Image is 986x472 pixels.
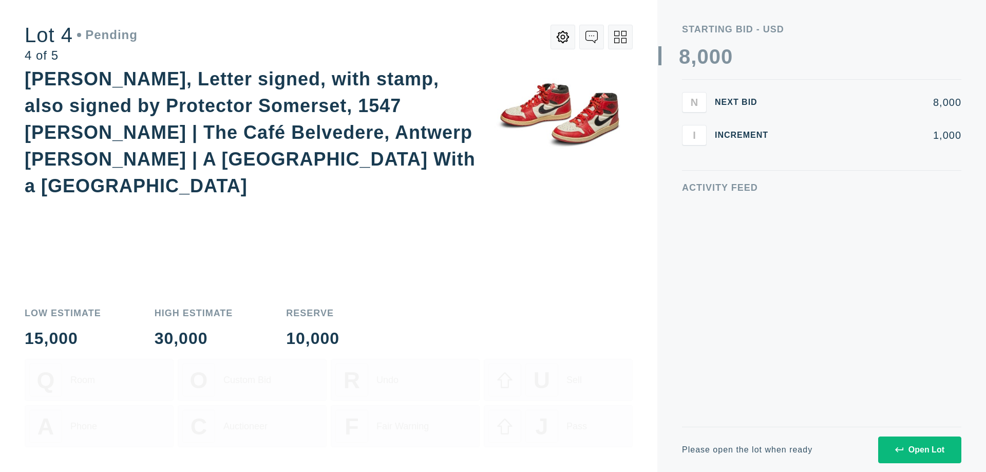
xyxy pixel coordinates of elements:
div: 8,000 [785,97,961,107]
div: 15,000 [25,330,101,347]
div: Pending [77,29,138,41]
div: Reserve [286,308,339,318]
div: Increment [715,131,776,139]
div: 30,000 [155,330,233,347]
div: High Estimate [155,308,233,318]
div: 1,000 [785,130,961,140]
button: I [682,125,707,146]
button: Open Lot [878,437,961,463]
div: Starting Bid - USD [682,25,961,34]
div: Low Estimate [25,308,101,318]
div: Next Bid [715,98,776,106]
button: N [682,92,707,113]
div: 8 [679,46,691,67]
div: Activity Feed [682,183,961,192]
div: Please open the lot when ready [682,446,812,454]
div: 0 [721,46,733,67]
div: 4 of 5 [25,49,138,62]
div: [PERSON_NAME], Letter signed, with stamp, also signed by Protector Somerset, 1547 [PERSON_NAME] |... [25,68,476,196]
div: 10,000 [286,330,339,347]
div: Open Lot [895,445,944,455]
div: 0 [697,46,709,67]
span: N [691,96,698,108]
span: I [693,129,696,141]
div: Lot 4 [25,25,138,45]
div: , [691,46,697,252]
div: 0 [709,46,721,67]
